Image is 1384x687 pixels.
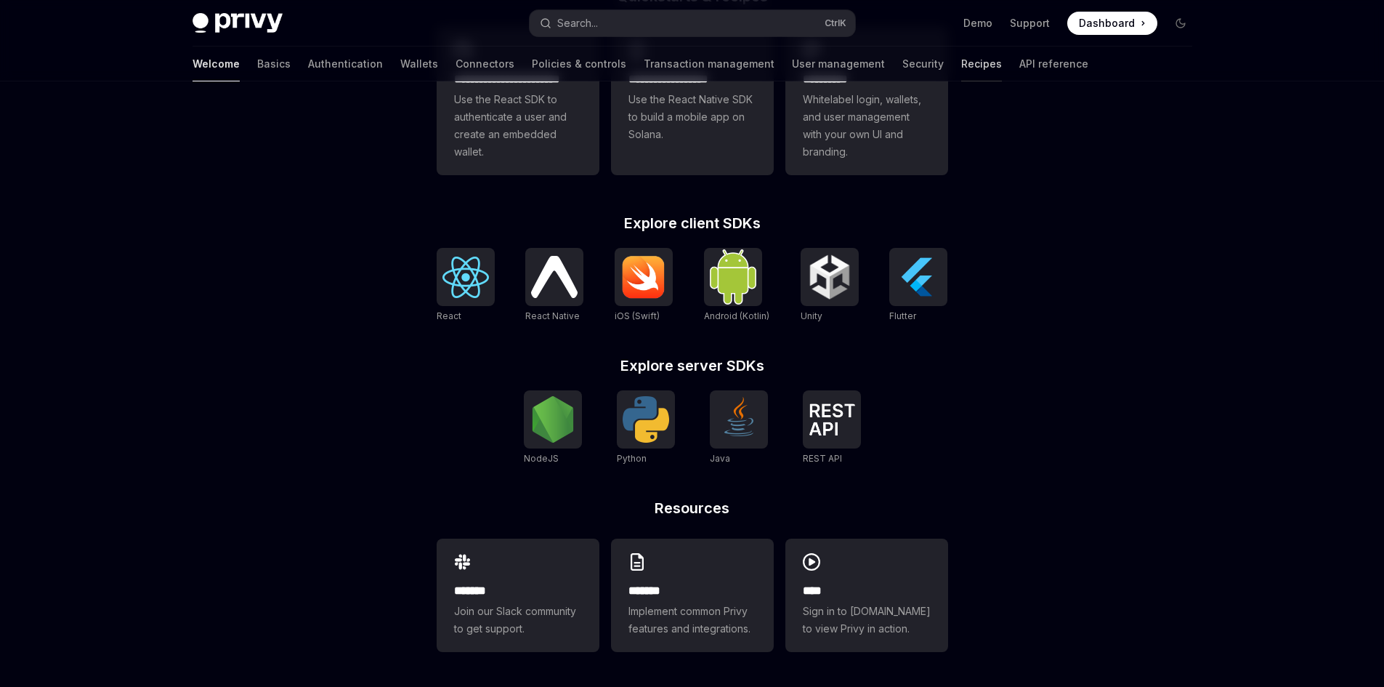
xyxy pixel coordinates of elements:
img: React [442,257,489,298]
img: Android (Kotlin) [710,249,756,304]
span: Python [617,453,647,464]
span: Flutter [889,310,916,321]
div: Search... [557,15,598,32]
a: Connectors [456,47,514,81]
a: Demo [963,16,992,31]
a: Wallets [400,47,438,81]
a: FlutterFlutter [889,248,947,324]
img: REST API [809,403,855,435]
img: Python [623,396,669,443]
span: iOS (Swift) [615,310,660,321]
a: UnityUnity [801,248,859,324]
span: Dashboard [1079,16,1135,31]
a: **** *****Whitelabel login, wallets, and user management with your own UI and branding. [785,27,948,175]
img: NodeJS [530,396,576,443]
a: Security [902,47,944,81]
img: Unity [806,254,853,300]
a: iOS (Swift)iOS (Swift) [615,248,673,324]
img: Flutter [895,254,942,300]
a: Authentication [308,47,383,81]
a: Dashboard [1067,12,1157,35]
img: dark logo [193,13,283,33]
span: Join our Slack community to get support. [454,603,582,638]
a: Policies & controls [532,47,626,81]
span: Implement common Privy features and integrations. [628,603,756,638]
span: Unity [801,310,822,321]
a: Recipes [961,47,1002,81]
a: **** **Implement common Privy features and integrations. [611,539,774,652]
a: PythonPython [617,390,675,466]
a: API reference [1019,47,1088,81]
img: Java [716,396,762,443]
h2: Explore server SDKs [437,358,948,373]
a: **** **Join our Slack community to get support. [437,539,599,652]
button: Open search [530,10,855,36]
a: Basics [257,47,291,81]
a: NodeJSNodeJS [524,390,582,466]
a: React NativeReact Native [525,248,583,324]
a: Transaction management [644,47,774,81]
button: Toggle dark mode [1169,12,1192,35]
span: Android (Kotlin) [704,310,769,321]
span: Ctrl K [825,17,846,29]
a: **** **** **** ***Use the React Native SDK to build a mobile app on Solana. [611,27,774,175]
span: NodeJS [524,453,559,464]
a: Android (Kotlin)Android (Kotlin) [704,248,769,324]
img: React Native [531,256,578,297]
a: Support [1010,16,1050,31]
a: ReactReact [437,248,495,324]
span: Use the React SDK to authenticate a user and create an embedded wallet. [454,91,582,161]
a: REST APIREST API [803,390,861,466]
span: Java [710,453,730,464]
span: Use the React Native SDK to build a mobile app on Solana. [628,91,756,143]
h2: Explore client SDKs [437,216,948,230]
img: iOS (Swift) [620,255,667,299]
a: Welcome [193,47,240,81]
span: REST API [803,453,842,464]
span: Whitelabel login, wallets, and user management with your own UI and branding. [803,91,931,161]
span: React Native [525,310,580,321]
a: ****Sign in to [DOMAIN_NAME] to view Privy in action. [785,539,948,652]
a: User management [792,47,885,81]
span: Sign in to [DOMAIN_NAME] to view Privy in action. [803,603,931,638]
h2: Resources [437,501,948,515]
span: React [437,310,461,321]
a: JavaJava [710,390,768,466]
